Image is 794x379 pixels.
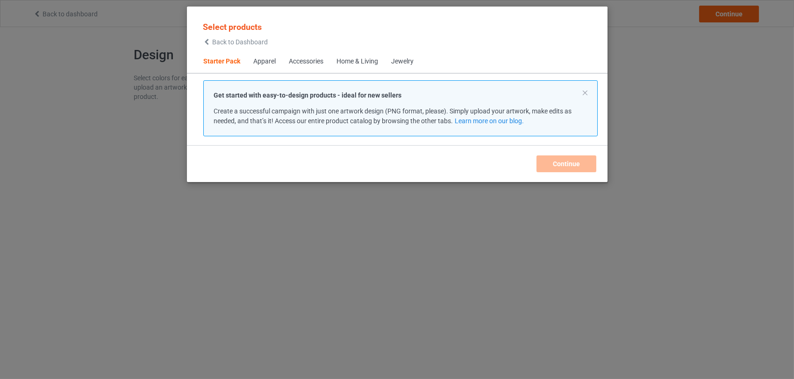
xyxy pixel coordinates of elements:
[214,107,572,125] span: Create a successful campaign with just one artwork design (PNG format, please). Simply upload you...
[336,57,378,66] div: Home & Living
[391,57,414,66] div: Jewelry
[203,22,262,32] span: Select products
[197,50,247,73] span: Starter Pack
[214,91,401,99] strong: Get started with easy-to-design products - ideal for new sellers
[212,38,268,46] span: Back to Dashboard
[454,117,523,125] a: Learn more on our blog.
[253,57,276,66] div: Apparel
[289,57,323,66] div: Accessories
